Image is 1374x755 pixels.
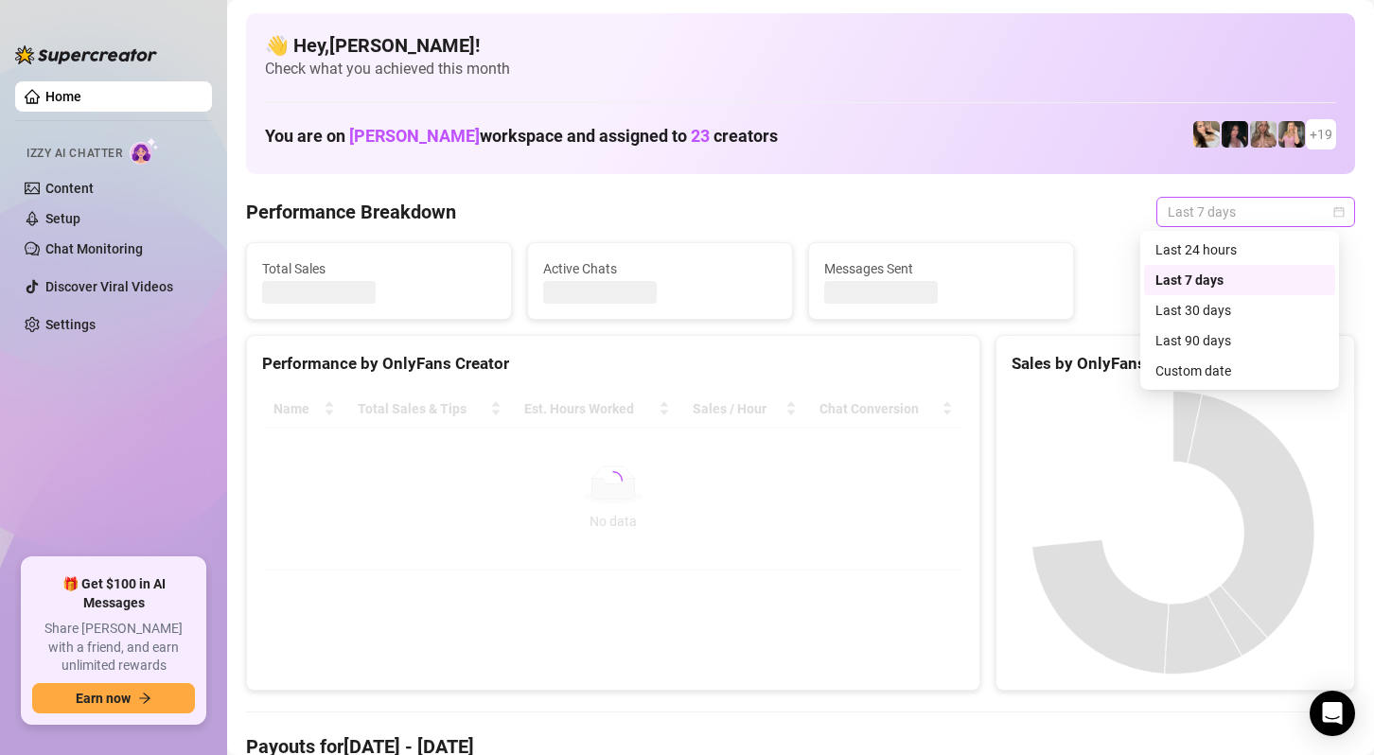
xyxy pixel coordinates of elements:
[26,145,122,163] span: Izzy AI Chatter
[265,126,778,147] h1: You are on workspace and assigned to creators
[1155,270,1324,290] div: Last 7 days
[45,317,96,332] a: Settings
[1155,360,1324,381] div: Custom date
[1310,691,1355,736] div: Open Intercom Messenger
[1155,330,1324,351] div: Last 90 days
[45,279,173,294] a: Discover Viral Videos
[1168,198,1344,226] span: Last 7 days
[15,45,157,64] img: logo-BBDzfeDw.svg
[1250,121,1277,148] img: Kenzie (@dmaxkenz)
[543,258,777,279] span: Active Chats
[45,241,143,256] a: Chat Monitoring
[130,137,159,165] img: AI Chatter
[45,181,94,196] a: Content
[1193,121,1220,148] img: Avry (@avryjennerfree)
[45,89,81,104] a: Home
[1155,239,1324,260] div: Last 24 hours
[1144,265,1335,295] div: Last 7 days
[265,32,1336,59] h4: 👋 Hey, [PERSON_NAME] !
[349,126,480,146] span: [PERSON_NAME]
[824,258,1058,279] span: Messages Sent
[76,691,131,706] span: Earn now
[1333,206,1345,218] span: calendar
[262,258,496,279] span: Total Sales
[1278,121,1305,148] img: Kenzie (@dmaxkenzfree)
[1155,300,1324,321] div: Last 30 days
[262,351,964,377] div: Performance by OnlyFans Creator
[265,59,1336,79] span: Check what you achieved this month
[1222,121,1248,148] img: Baby (@babyyyybellaa)
[138,692,151,705] span: arrow-right
[1144,356,1335,386] div: Custom date
[1012,351,1339,377] div: Sales by OnlyFans Creator
[1144,325,1335,356] div: Last 90 days
[1144,235,1335,265] div: Last 24 hours
[1144,295,1335,325] div: Last 30 days
[45,211,80,226] a: Setup
[32,683,195,713] button: Earn nowarrow-right
[691,126,710,146] span: 23
[32,575,195,612] span: 🎁 Get $100 in AI Messages
[1310,124,1332,145] span: + 19
[603,470,624,491] span: loading
[32,620,195,676] span: Share [PERSON_NAME] with a friend, and earn unlimited rewards
[246,199,456,225] h4: Performance Breakdown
